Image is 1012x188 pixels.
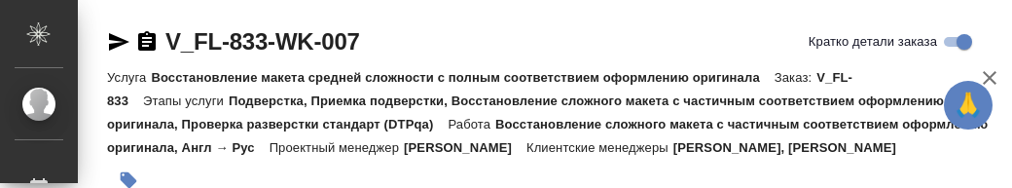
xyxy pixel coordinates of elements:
p: Проектный менеджер [270,140,404,155]
button: Скопировать ссылку [135,30,159,54]
a: V_FL-833-WK-007 [165,28,360,55]
p: Заказ: [775,70,816,85]
p: Восстановление сложного макета с частичным соответствием оформлению оригинала, Англ → Рус [107,117,988,155]
p: [PERSON_NAME], [PERSON_NAME] [673,140,911,155]
button: Скопировать ссылку для ЯМессенджера [107,30,130,54]
p: Восстановление макета средней сложности с полным соответствием оформлению оригинала [151,70,774,85]
span: 🙏 [952,85,985,126]
p: Подверстка, Приемка подверстки, Восстановление сложного макета с частичным соответствием оформлен... [107,94,944,132]
button: 🙏 [944,81,993,130]
p: Клиентские менеджеры [526,140,673,155]
span: Кратко детали заказа [809,32,937,52]
p: Работа [448,117,495,132]
p: [PERSON_NAME] [404,140,526,155]
p: Услуга [107,70,151,85]
p: Этапы услуги [143,94,229,108]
